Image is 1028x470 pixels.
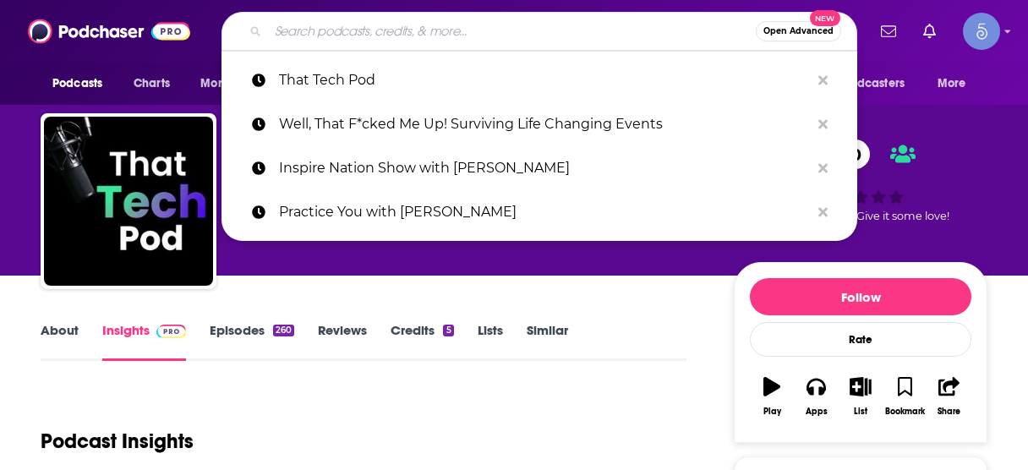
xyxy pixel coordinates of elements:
[41,68,124,100] button: open menu
[750,366,794,427] button: Play
[874,17,903,46] a: Show notifications dropdown
[279,102,810,146] p: Well, That F*cked Me Up! Surviving Life Changing Events
[772,210,949,222] span: Good podcast? Give it some love!
[927,366,971,427] button: Share
[854,407,867,417] div: List
[750,278,971,315] button: Follow
[810,10,840,26] span: New
[839,366,883,427] button: List
[883,366,927,427] button: Bookmark
[963,13,1000,50] button: Show profile menu
[963,13,1000,50] span: Logged in as Spiral5-G1
[52,72,102,96] span: Podcasts
[221,102,857,146] a: Well, That F*cked Me Up! Surviving Life Changing Events
[210,322,294,361] a: Episodes260
[478,322,503,361] a: Lists
[763,407,781,417] div: Play
[273,325,294,336] div: 260
[221,12,857,51] div: Search podcasts, credits, & more...
[44,117,213,286] img: That Tech Pod
[28,15,190,47] img: Podchaser - Follow, Share and Rate Podcasts
[750,322,971,357] div: Rate
[794,366,838,427] button: Apps
[221,146,857,190] a: Inspire Nation Show with [PERSON_NAME]
[134,72,170,96] span: Charts
[279,58,810,102] p: That Tech Pod
[156,325,186,338] img: Podchaser Pro
[926,68,987,100] button: open menu
[938,72,966,96] span: More
[268,18,756,45] input: Search podcasts, credits, & more...
[756,21,841,41] button: Open AdvancedNew
[123,68,180,100] a: Charts
[102,322,186,361] a: InsightsPodchaser Pro
[734,128,987,233] div: 40Good podcast? Give it some love!
[279,146,810,190] p: Inspire Nation Show with Michael Sandler
[391,322,453,361] a: Credits5
[823,72,905,96] span: For Podcasters
[527,322,568,361] a: Similar
[200,72,260,96] span: Monitoring
[916,17,943,46] a: Show notifications dropdown
[763,27,834,36] span: Open Advanced
[41,429,194,454] h1: Podcast Insights
[806,407,828,417] div: Apps
[221,58,857,102] a: That Tech Pod
[318,322,367,361] a: Reviews
[812,68,929,100] button: open menu
[938,407,960,417] div: Share
[189,68,282,100] button: open menu
[963,13,1000,50] img: User Profile
[443,325,453,336] div: 5
[41,322,79,361] a: About
[885,407,925,417] div: Bookmark
[221,190,857,234] a: Practice You with [PERSON_NAME]
[279,190,810,234] p: Practice You with Elena Brower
